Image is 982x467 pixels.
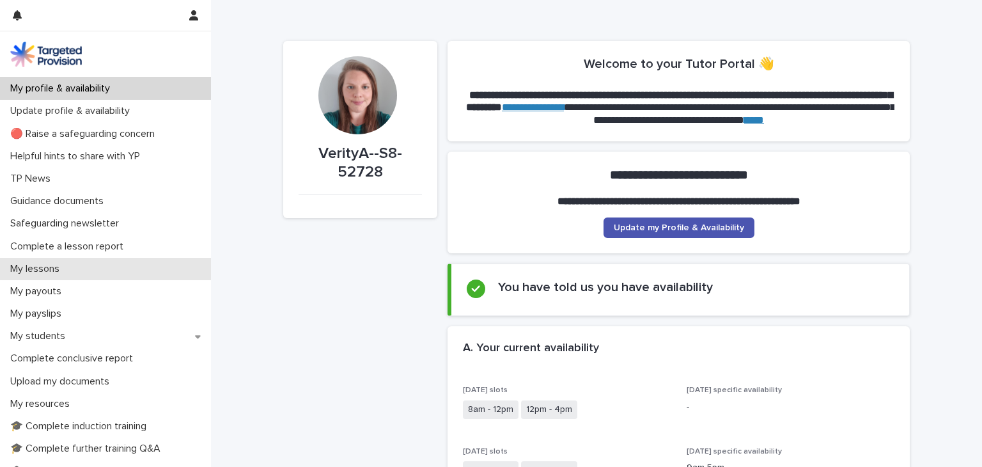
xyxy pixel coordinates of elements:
[5,150,150,162] p: Helpful hints to share with YP
[5,376,120,388] p: Upload my documents
[5,443,171,455] p: 🎓 Complete further training Q&A
[463,342,599,356] h2: A. Your current availability
[5,218,129,230] p: Safeguarding newsletter
[5,83,120,95] p: My profile & availability
[5,420,157,432] p: 🎓 Complete induction training
[5,195,114,207] p: Guidance documents
[687,386,782,394] span: [DATE] specific availability
[687,400,895,414] p: -
[463,400,518,419] span: 8am - 12pm
[5,263,70,275] p: My lessons
[5,285,72,297] p: My payouts
[5,105,140,117] p: Update profile & availability
[10,42,82,67] img: M5nRWzHhSzIhMunXDL62
[521,400,577,419] span: 12pm - 4pm
[463,448,508,455] span: [DATE] slots
[604,218,754,238] a: Update my Profile & Availability
[614,223,744,232] span: Update my Profile & Availability
[5,398,80,410] p: My resources
[299,145,422,182] p: VerityA--S8-52728
[463,386,508,394] span: [DATE] slots
[498,280,713,295] h2: You have told us you have availability
[5,308,72,320] p: My payslips
[5,352,143,365] p: Complete conclusive report
[687,448,782,455] span: [DATE] specific availability
[5,173,61,185] p: TP News
[5,330,75,342] p: My students
[5,241,134,253] p: Complete a lesson report
[584,56,774,72] h2: Welcome to your Tutor Portal 👋
[5,128,165,140] p: 🔴 Raise a safeguarding concern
